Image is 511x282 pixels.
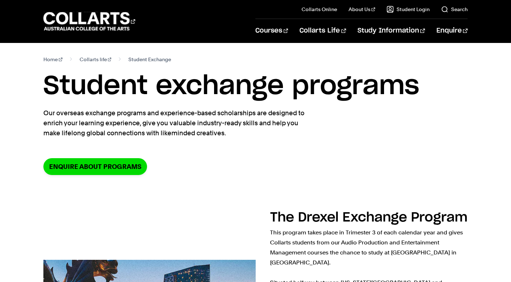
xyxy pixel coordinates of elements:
[387,6,430,13] a: Student Login
[441,6,468,13] a: Search
[302,6,337,13] a: Collarts Online
[43,70,468,102] h1: Student exchange programs
[43,108,305,138] p: Our overseas exchange programs and experience-based scholarships are designed to enrich your lear...
[358,19,425,43] a: Study Information
[80,54,112,64] a: Collarts life
[43,158,147,175] a: Enquire about programs
[270,211,468,224] h2: The Drexel Exchange Program
[128,54,171,64] span: Student Exchange
[349,6,375,13] a: About Us
[299,19,346,43] a: Collarts Life
[436,19,468,43] a: Enquire
[43,54,62,64] a: Home
[43,11,135,31] div: Go to homepage
[255,19,288,43] a: Courses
